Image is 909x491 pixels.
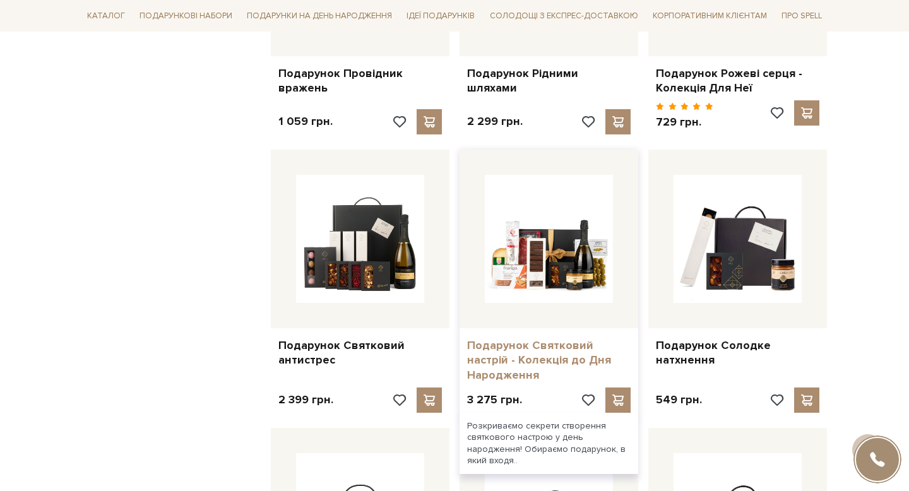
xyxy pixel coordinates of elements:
a: Подарунок Рожеві серця - Колекція Для Неї [656,66,819,96]
span: Ідеї подарунків [401,6,480,26]
span: Каталог [82,6,130,26]
a: Солодощі з експрес-доставкою [485,5,643,27]
a: Подарунок Солодке натхнення [656,338,819,368]
a: Подарунок Святковий настрій - Колекція до Дня Народження [467,338,631,382]
p: 2 399 грн. [278,393,333,407]
p: 3 275 грн. [467,393,522,407]
p: 2 299 грн. [467,114,523,129]
p: 549 грн. [656,393,702,407]
a: Подарунок Рідними шляхами [467,66,631,96]
p: 1 059 грн. [278,114,333,129]
span: Про Spell [776,6,827,26]
span: Подарункові набори [134,6,237,26]
a: Корпоративним клієнтам [648,5,772,27]
span: Подарунки на День народження [242,6,397,26]
a: Подарунок Провідник вражень [278,66,442,96]
div: Розкриваємо секрети створення святкового настрою у день народження! Обираємо подарунок, в який вх... [460,413,638,474]
a: Подарунок Святковий антистрес [278,338,442,368]
p: 729 грн. [656,115,713,129]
